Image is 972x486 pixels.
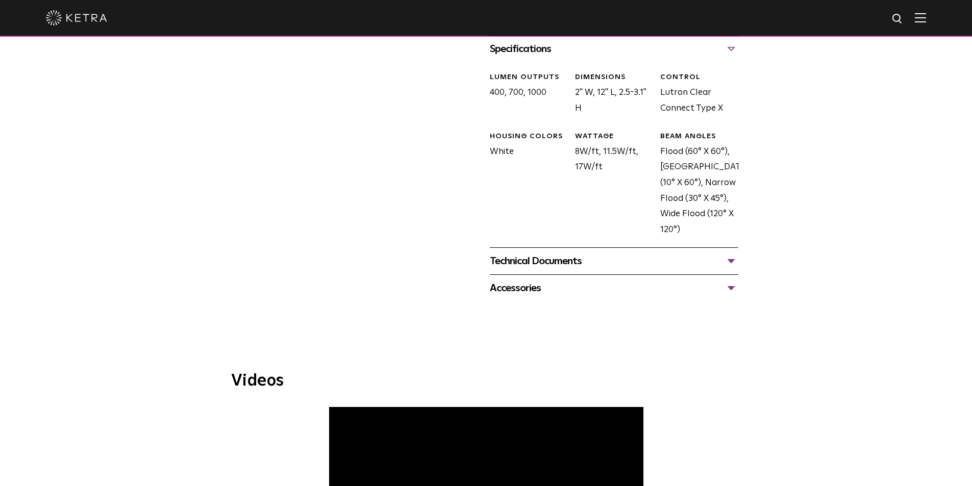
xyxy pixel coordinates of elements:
[482,132,567,238] div: White
[490,72,567,83] div: LUMEN OUTPUTS
[482,72,567,116] div: 400, 700, 1000
[490,41,738,57] div: Specifications
[490,132,567,142] div: HOUSING COLORS
[891,13,904,25] img: search icon
[490,253,738,269] div: Technical Documents
[660,132,738,142] div: BEAM ANGLES
[231,373,741,389] h3: Videos
[653,132,738,238] div: Flood (60° X 60°), [GEOGRAPHIC_DATA] (10° X 60°), Narrow Flood (30° X 45°), Wide Flood (120° X 120°)
[575,132,653,142] div: WATTAGE
[46,10,107,25] img: ketra-logo-2019-white
[490,280,738,296] div: Accessories
[653,72,738,116] div: Lutron Clear Connect Type X
[567,72,653,116] div: 2" W, 12" L, 2.5-3.1" H
[567,132,653,238] div: 8W/ft, 11.5W/ft, 17W/ft
[915,13,926,22] img: Hamburger%20Nav.svg
[575,72,653,83] div: DIMENSIONS
[660,72,738,83] div: CONTROL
